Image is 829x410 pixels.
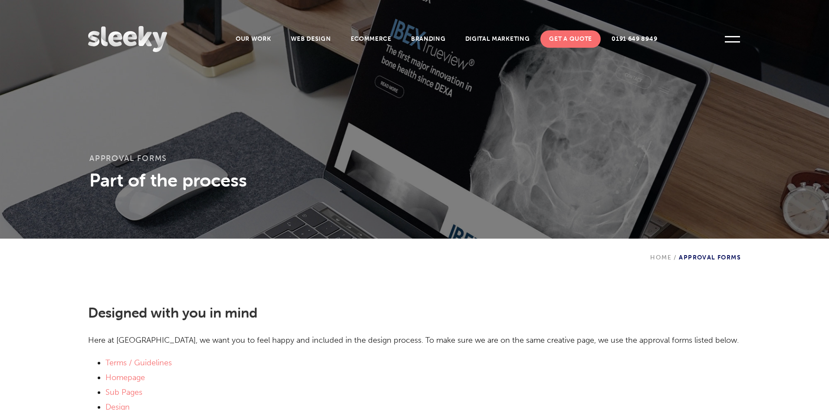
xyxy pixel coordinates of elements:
a: Sub Pages [105,387,142,397]
a: Homepage [105,373,145,382]
a: Branding [402,30,454,48]
h1: Approval Forms [89,154,740,169]
a: Terms / Guidelines [105,358,172,367]
h2: Designed with you in mind [88,302,741,335]
a: Our Work [227,30,280,48]
a: Home [650,254,671,261]
div: Approval Forms [650,239,741,261]
a: Ecommerce [342,30,400,48]
h3: Part of the process [89,169,740,191]
a: Digital Marketing [457,30,539,48]
p: Here at [GEOGRAPHIC_DATA], we want you to feel happy and included in the design process. To make ... [88,335,741,345]
a: 0191 649 8949 [603,30,666,48]
span: / [671,254,679,261]
a: Get A Quote [540,30,601,48]
a: Web Design [282,30,340,48]
img: Sleeky Web Design Newcastle [88,26,167,52]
